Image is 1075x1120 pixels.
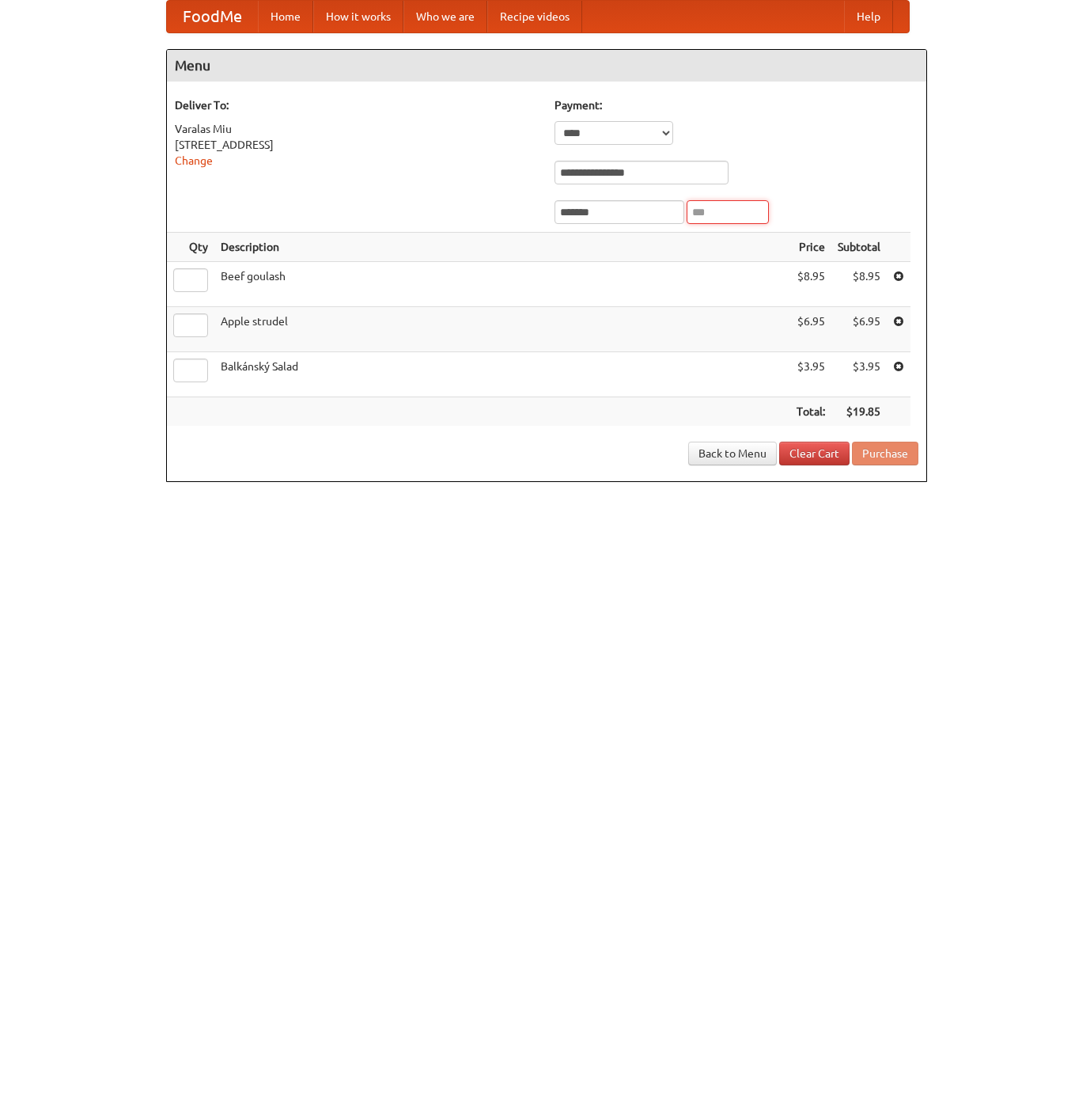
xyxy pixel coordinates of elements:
td: $3.95 [831,352,887,397]
td: $8.95 [790,262,831,307]
a: Change [175,154,213,167]
th: Subtotal [831,233,887,262]
td: $6.95 [831,307,887,352]
th: Price [790,233,831,262]
th: Total: [790,397,831,427]
td: $8.95 [831,262,887,307]
td: $3.95 [790,352,831,397]
div: Varalas Miu [175,121,539,137]
th: Description [214,233,790,262]
button: Purchase [852,442,918,465]
a: Home [258,1,313,32]
td: Balkánský Salad [214,352,790,397]
h5: Deliver To: [175,97,539,113]
h5: Payment: [555,97,918,113]
td: Apple strudel [214,307,790,352]
a: Clear Cart [779,442,850,465]
td: $6.95 [790,307,831,352]
div: [STREET_ADDRESS] [175,137,539,153]
h4: Menu [167,50,926,82]
th: $19.85 [831,397,887,427]
a: Back to Menu [688,442,777,465]
a: Recipe videos [487,1,582,32]
td: Beef goulash [214,262,790,307]
a: How it works [313,1,403,32]
a: FoodMe [167,1,258,32]
a: Help [844,1,893,32]
a: Who we are [403,1,487,32]
th: Qty [167,233,214,262]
